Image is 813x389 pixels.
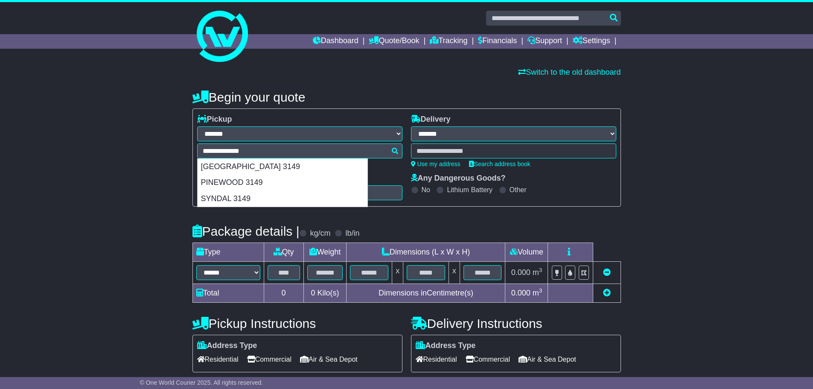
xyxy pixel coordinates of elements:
span: Commercial [247,353,291,366]
label: Pickup [197,115,232,124]
td: x [392,262,403,284]
label: Lithium Battery [447,186,492,194]
span: m [533,289,542,297]
a: Tracking [430,34,467,49]
td: Dimensions in Centimetre(s) [347,284,505,303]
td: Qty [264,243,303,262]
a: Remove this item [603,268,611,277]
h4: Package details | [192,224,300,238]
td: x [449,262,460,284]
label: Other [510,186,527,194]
a: Support [527,34,562,49]
td: 0 [264,284,303,303]
span: Air & Sea Depot [300,353,358,366]
label: No [422,186,430,194]
sup: 3 [539,287,542,294]
a: Switch to the old dashboard [518,68,621,76]
a: Use my address [411,161,460,167]
span: 0.000 [511,289,530,297]
div: [GEOGRAPHIC_DATA] 3149 [198,159,367,175]
a: Dashboard [313,34,358,49]
span: m [533,268,542,277]
div: SYNDAL 3149 [198,191,367,207]
td: Type [192,243,264,262]
span: Residential [416,353,457,366]
a: Quote/Book [369,34,419,49]
span: Air & Sea Depot [519,353,576,366]
label: Any Dangerous Goods? [411,174,506,183]
label: lb/in [345,229,359,238]
sup: 3 [539,267,542,273]
span: 0 [311,289,315,297]
td: Kilo(s) [303,284,347,303]
span: Residential [197,353,239,366]
td: Total [192,284,264,303]
span: 0.000 [511,268,530,277]
label: kg/cm [310,229,330,238]
label: Address Type [416,341,476,351]
a: Settings [573,34,610,49]
a: Financials [478,34,517,49]
h4: Begin your quote [192,90,621,104]
label: Address Type [197,341,257,351]
h4: Delivery Instructions [411,316,621,331]
a: Search address book [469,161,530,167]
div: PINEWOOD 3149 [198,175,367,191]
label: Delivery [411,115,451,124]
a: Add new item [603,289,611,297]
td: Dimensions (L x W x H) [347,243,505,262]
span: © One World Courier 2025. All rights reserved. [140,379,263,386]
span: Commercial [466,353,510,366]
td: Weight [303,243,347,262]
h4: Pickup Instructions [192,316,402,331]
td: Volume [505,243,548,262]
typeahead: Please provide city [197,143,402,158]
